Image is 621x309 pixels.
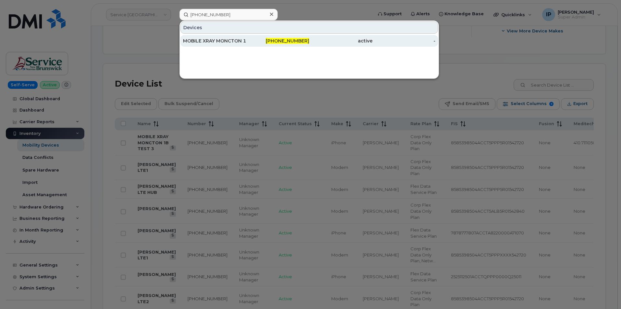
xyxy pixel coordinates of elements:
div: active [309,38,372,44]
input: Find something... [179,9,278,20]
div: MOBILE XRAY MONCTON 1B TEST 3 [183,38,246,44]
a: MOBILE XRAY MONCTON 1B TEST 3[PHONE_NUMBER]active- [180,35,438,47]
div: - [372,38,436,44]
span: [PHONE_NUMBER] [266,38,309,44]
div: Devices [180,21,438,34]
